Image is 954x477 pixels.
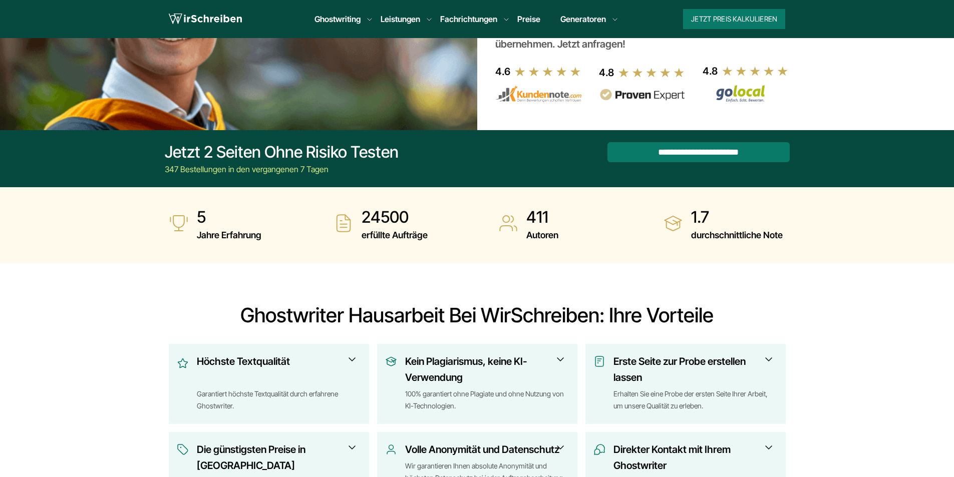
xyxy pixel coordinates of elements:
a: Leistungen [381,13,420,25]
strong: 411 [526,207,558,227]
strong: 24500 [362,207,428,227]
h3: Direkter Kontakt mit Ihrem Ghostwriter [613,441,771,473]
img: stars [618,67,685,78]
strong: 1.7 [691,207,783,227]
div: 4.6 [495,64,510,80]
div: Garantiert höchste Textqualität durch erfahrene Ghostwriter. [197,388,361,412]
div: 100% garantiert ohne Plagiate und ohne Nutzung von KI-Technologien. [405,388,569,412]
img: kundennote [495,86,581,103]
img: Jahre Erfahrung [169,213,189,233]
img: Direkter Kontakt mit Ihrem Ghostwriter [593,443,605,455]
h3: Kein Plagiarismus, keine KI-Verwendung [405,353,563,385]
a: Ghostwriting [314,13,361,25]
img: provenexpert reviews [599,89,685,101]
img: durchschnittliche Note [663,213,683,233]
img: Autoren [498,213,518,233]
span: Autoren [526,227,558,243]
h3: Volle Anonymität und Datenschutz [405,441,563,457]
h3: Erste Seite zur Probe erstellen lassen [613,353,771,385]
img: Höchste Textqualität [177,355,189,371]
div: 4.8 [599,65,614,81]
img: stars [514,66,581,77]
img: Erste Seite zur Probe erstellen lassen [593,355,605,367]
a: Preise [517,14,540,24]
img: stars [722,66,789,77]
div: 4.8 [703,63,718,79]
h3: Die günstigsten Preise in [GEOGRAPHIC_DATA] [197,441,355,473]
a: Fachrichtungen [440,13,497,25]
button: Jetzt Preis kalkulieren [683,9,785,29]
h3: Höchste Textqualität [197,353,355,385]
img: Kein Plagiarismus, keine KI-Verwendung [385,355,397,367]
span: Jahre Erfahrung [197,227,261,243]
a: Generatoren [560,13,606,25]
div: Erhalten Sie eine Probe der ersten Seite Ihrer Arbeit, um unsere Qualität zu erleben. [613,388,778,412]
span: durchschnittliche Note [691,227,783,243]
div: Jetzt 2 Seiten ohne Risiko testen [165,142,399,162]
img: logo wirschreiben [169,12,242,27]
img: Die günstigsten Preise in Österreich [177,443,189,455]
img: Wirschreiben Bewertungen [703,85,789,103]
div: 347 Bestellungen in den vergangenen 7 Tagen [165,163,399,175]
img: Volle Anonymität und Datenschutz [385,443,397,455]
strong: 5 [197,207,261,227]
img: erfüllte Aufträge [334,213,354,233]
span: erfüllte Aufträge [362,227,428,243]
h2: Ghostwriter Hausarbeit bei WirSchreiben: Ihre Vorteile [165,303,790,327]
